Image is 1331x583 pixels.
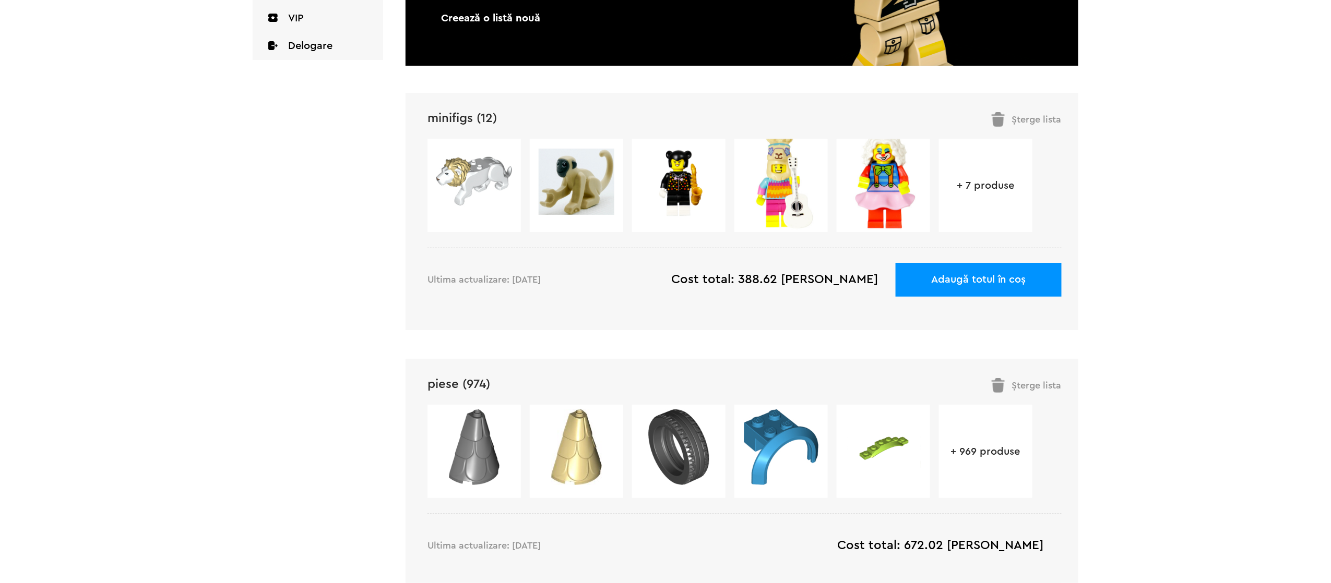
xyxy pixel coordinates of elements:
a: Delogare [253,32,383,60]
div: Șterge lista [992,378,1062,393]
a: + 7 produse [939,180,1032,191]
a: minifigs (12) [427,112,497,125]
div: Ultima actualizare: [DATE] [427,263,541,296]
a: piese (974) [427,378,490,391]
div: Șterge lista [992,112,1062,127]
a: VIP [253,5,383,32]
button: Adaugă totul în coș [896,263,1062,297]
div: Ultima actualizare: [DATE] [427,529,541,562]
span: Creează o listă nouă [441,13,752,23]
a: + 969 produse [939,446,1032,457]
div: Cost total: 672.02 [PERSON_NAME] [837,529,1044,563]
div: Cost total: 388.62 [PERSON_NAME] [671,263,878,297]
